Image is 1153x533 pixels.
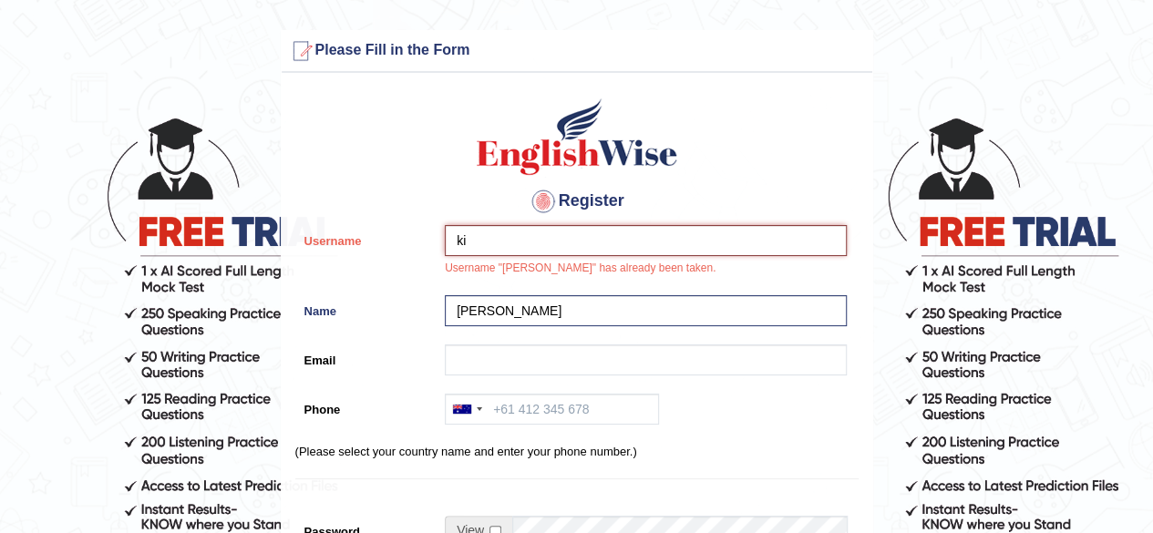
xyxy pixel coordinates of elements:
div: Australia: +61 [446,395,488,424]
p: (Please select your country name and enter your phone number.) [295,443,859,460]
input: +61 412 345 678 [445,394,659,425]
label: Phone [295,394,437,418]
img: Logo of English Wise create a new account for intelligent practice with AI [473,96,681,178]
h3: Please Fill in the Form [286,36,868,66]
label: Username [295,225,437,250]
label: Name [295,295,437,320]
h4: Register [295,187,859,216]
label: Email [295,344,437,369]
